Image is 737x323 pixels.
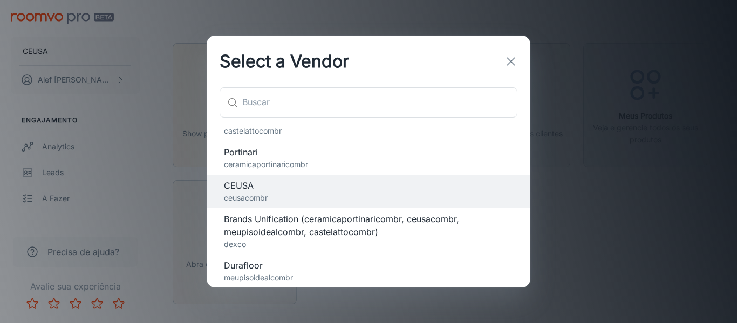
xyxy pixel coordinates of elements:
div: Portinariceramicaportinaricombr [207,141,530,175]
span: CEUSA [224,179,513,192]
input: Buscar [242,87,517,118]
h2: Select a Vendor [207,36,362,87]
p: dexco [224,238,513,250]
div: Durafloormeupisoidealcombr [207,255,530,288]
div: CEUSAceusacombr [207,175,530,208]
p: meupisoidealcombr [224,272,513,284]
span: Portinari [224,146,513,159]
p: ceramicaportinaricombr [224,159,513,170]
span: Brands Unification (ceramicaportinaricombr, ceusacombr, meupisoidealcombr, castelattocombr) [224,212,513,238]
span: Durafloor [224,259,513,272]
p: castelattocombr [224,125,513,137]
p: ceusacombr [224,192,513,204]
div: Brands Unification (ceramicaportinaricombr, ceusacombr, meupisoidealcombr, castelattocombr)dexco [207,208,530,255]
